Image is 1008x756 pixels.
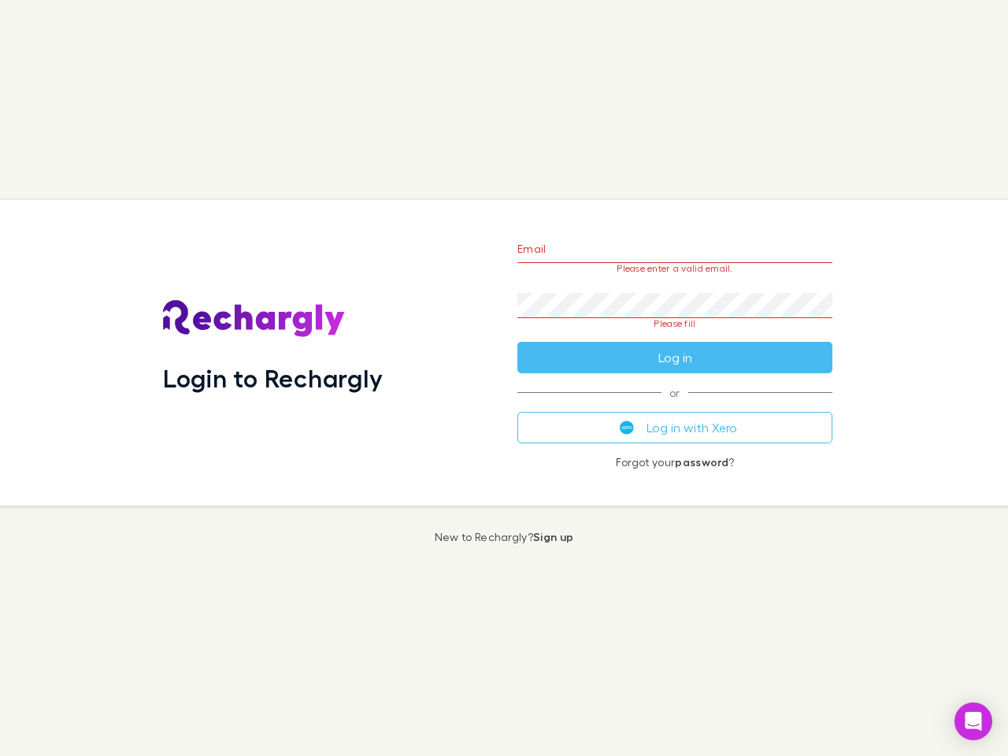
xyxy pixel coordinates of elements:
h1: Login to Rechargly [163,363,383,393]
button: Log in [517,342,832,373]
a: Sign up [533,530,573,543]
span: or [517,392,832,393]
img: Rechargly's Logo [163,300,346,338]
p: Please fill [517,318,832,329]
div: Open Intercom Messenger [954,702,992,740]
button: Log in with Xero [517,412,832,443]
p: New to Rechargly? [435,531,574,543]
p: Forgot your ? [517,456,832,469]
img: Xero's logo [620,421,634,435]
p: Please enter a valid email. [517,263,832,274]
a: password [675,455,728,469]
